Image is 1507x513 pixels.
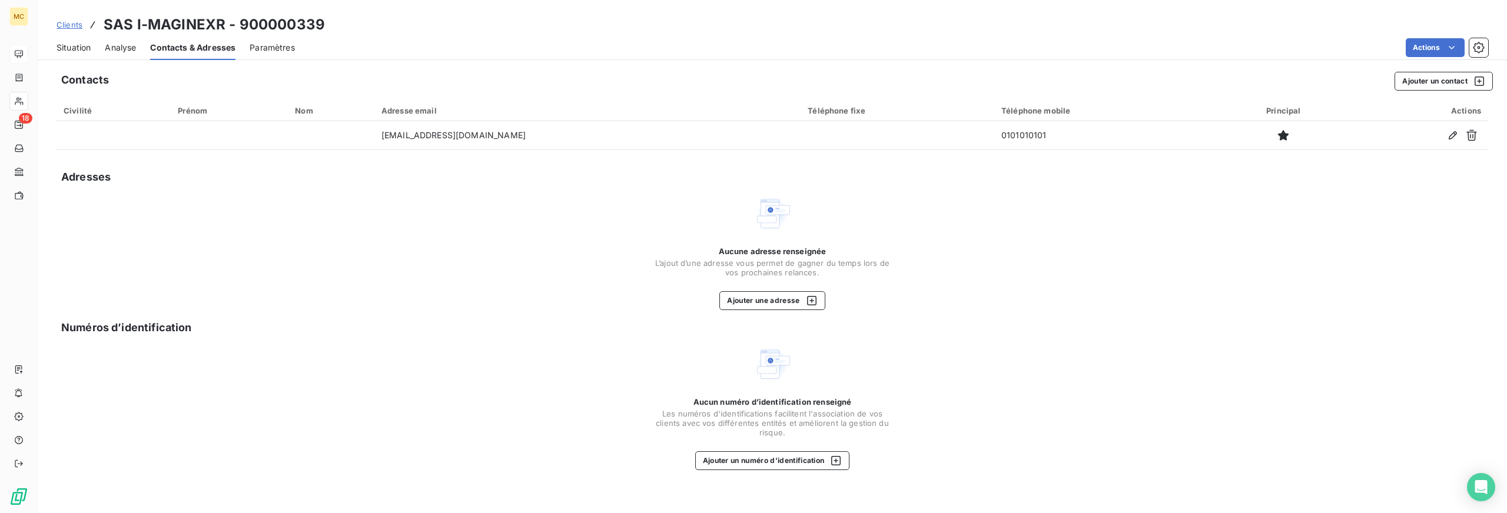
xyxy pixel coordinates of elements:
h5: Adresses [61,169,111,185]
div: Adresse email [381,106,794,115]
a: Clients [57,19,82,31]
div: Civilité [64,106,164,115]
span: Paramètres [250,42,295,54]
span: Aucun numéro d’identification renseigné [693,397,852,407]
span: Contacts & Adresses [150,42,235,54]
h3: SAS I-MAGINEXR - 900000339 [104,14,325,35]
span: Analyse [105,42,136,54]
span: Les numéros d'identifications facilitent l'association de vos clients avec vos différentes entité... [655,409,890,437]
span: Aucune adresse renseignée [719,246,826,256]
h5: Numéros d’identification [61,319,192,336]
div: MC [9,7,28,26]
td: 0101010101 [994,121,1219,149]
div: Prénom [178,106,281,115]
div: Open Intercom Messenger [1467,473,1495,501]
img: Empty state [753,195,791,232]
div: Principal [1225,106,1342,115]
button: Ajouter une adresse [719,291,825,310]
div: Téléphone fixe [808,106,987,115]
img: Empty state [753,345,791,383]
img: Logo LeanPay [9,487,28,506]
span: 18 [19,113,32,124]
button: Actions [1406,38,1465,57]
button: Ajouter un numéro d’identification [695,451,850,470]
span: Clients [57,20,82,29]
td: [EMAIL_ADDRESS][DOMAIN_NAME] [374,121,801,149]
div: Actions [1356,106,1481,115]
div: Téléphone mobile [1001,106,1211,115]
h5: Contacts [61,72,109,88]
div: Nom [295,106,367,115]
button: Ajouter un contact [1395,72,1493,91]
span: L’ajout d’une adresse vous permet de gagner du temps lors de vos prochaines relances. [655,258,890,277]
span: Situation [57,42,91,54]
